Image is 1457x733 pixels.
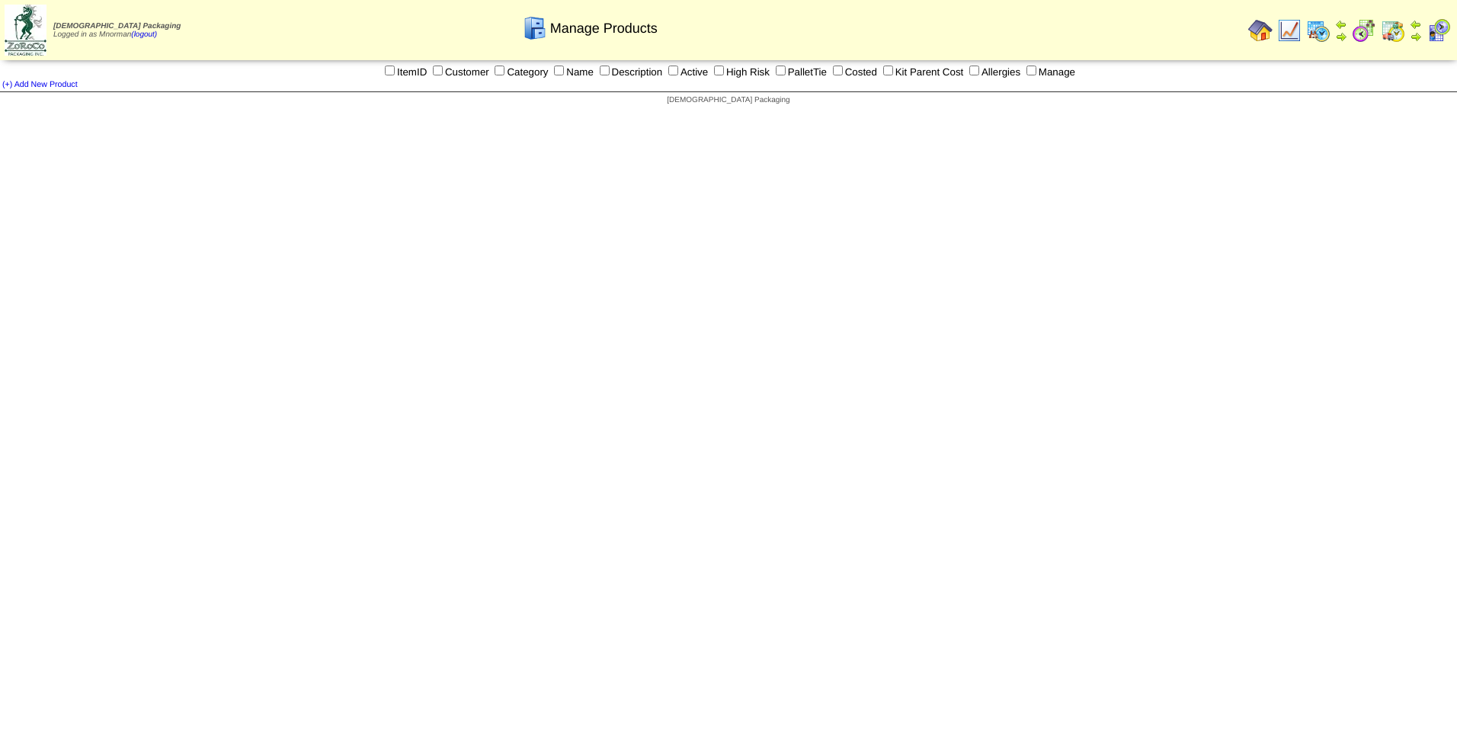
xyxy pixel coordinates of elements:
label: Name [551,66,594,78]
label: ItemID [382,66,427,78]
span: [DEMOGRAPHIC_DATA] Packaging [53,22,181,30]
label: Manage [1023,66,1075,78]
img: arrowright.gif [1335,30,1347,43]
input: Category [495,66,504,75]
input: Allergies [969,66,979,75]
span: Manage Products [550,21,658,37]
a: (logout) [131,30,157,39]
img: arrowleft.gif [1410,18,1422,30]
input: Name [554,66,564,75]
img: zoroco-logo-small.webp [5,5,46,56]
img: calendarblend.gif [1352,18,1376,43]
input: Manage [1026,66,1036,75]
img: calendarinout.gif [1381,18,1405,43]
label: Active [665,66,708,78]
span: Logged in as Mnorman [53,22,181,39]
label: PalletTie [773,66,827,78]
span: [DEMOGRAPHIC_DATA] Packaging [667,96,789,104]
label: Customer [430,66,489,78]
label: Kit Parent Cost [880,66,964,78]
img: calendarcustomer.gif [1427,18,1451,43]
input: High Risk [714,66,724,75]
label: Allergies [966,66,1020,78]
img: cabinet.gif [523,16,547,40]
input: Customer [433,66,443,75]
label: High Risk [711,66,770,78]
input: PalletTie [776,66,786,75]
label: Category [492,66,548,78]
a: (+) Add New Product [2,80,78,89]
label: Description [597,66,663,78]
img: arrowleft.gif [1335,18,1347,30]
img: calendarprod.gif [1306,18,1331,43]
input: Costed [833,66,843,75]
input: ItemID [385,66,395,75]
input: Active [668,66,678,75]
img: home.gif [1248,18,1273,43]
img: line_graph.gif [1277,18,1302,43]
input: Description [600,66,610,75]
label: Costed [830,66,877,78]
input: Kit Parent Cost [883,66,893,75]
img: arrowright.gif [1410,30,1422,43]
